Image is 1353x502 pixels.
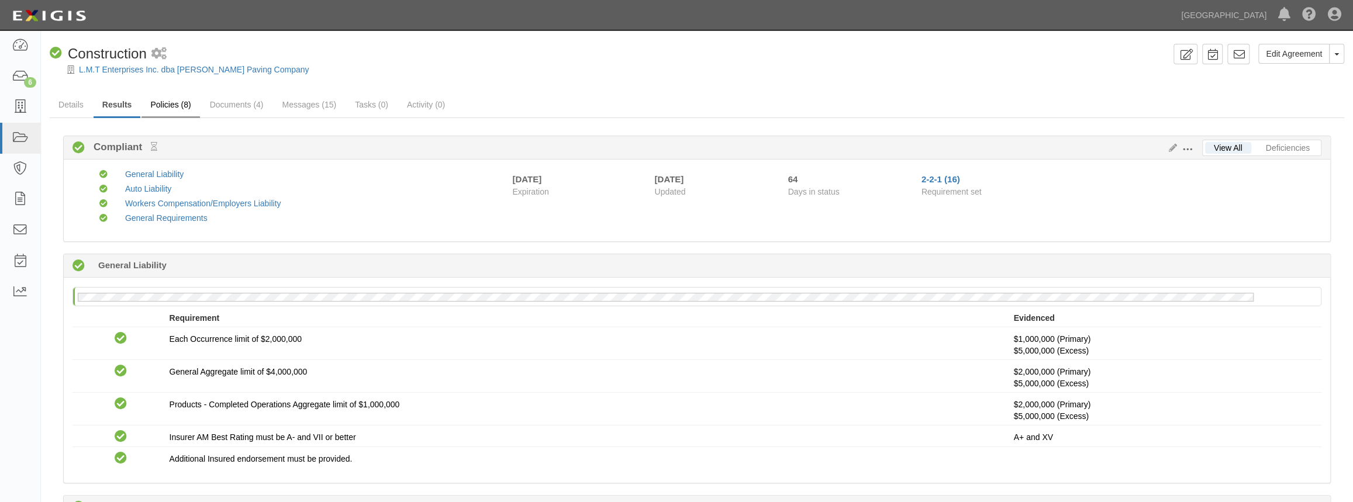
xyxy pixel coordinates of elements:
[1014,366,1313,389] p: $2,000,000 (Primary)
[125,184,171,193] a: Auto Liability
[85,140,157,154] b: Compliant
[654,187,685,196] span: Updated
[115,452,127,465] i: Compliant
[788,173,913,185] div: Since 07/21/2025
[151,142,157,151] small: Pending Review
[788,187,840,196] span: Days in status
[73,142,85,154] i: Compliant
[1014,431,1313,443] p: A+ and XV
[170,400,400,409] span: Products - Completed Operations Aggregate limit of $1,000,000
[654,173,770,185] div: [DATE]
[1205,142,1251,154] a: View All
[9,5,89,26] img: logo-5460c22ac91f19d4615b14bd174203de0afe785f0fc80cf4dbbc73dc1793850b.png
[125,199,281,208] a: Workers Compensation/Employers Liability
[115,365,127,378] i: Compliant
[512,186,646,198] span: Expiration
[1164,143,1177,153] a: Edit Results
[98,259,167,271] b: General Liability
[24,77,36,88] div: 6
[1014,399,1313,422] p: $2,000,000 (Primary)
[50,44,147,64] div: Construction
[94,93,141,118] a: Results
[79,65,309,74] a: L.M.T Enterprises Inc. dba [PERSON_NAME] Paving Company
[1014,313,1055,323] strong: Evidenced
[99,200,108,208] i: Compliant
[68,46,147,61] span: Construction
[99,171,108,179] i: Compliant
[125,169,184,179] a: General Liability
[115,431,127,443] i: Compliant
[50,93,92,116] a: Details
[170,454,353,463] span: Additional Insured endorsement must be provided.
[921,187,982,196] span: Requirement set
[115,398,127,410] i: Compliant
[1302,8,1316,22] i: Help Center - Complianz
[170,432,356,442] span: Insurer AM Best Rating must be A- and VII or better
[398,93,454,116] a: Activity (0)
[141,93,199,118] a: Policies (8)
[273,93,345,116] a: Messages (15)
[1257,142,1319,154] a: Deficiencies
[1258,44,1330,64] a: Edit Agreement
[151,48,167,60] i: 2 scheduled workflows
[1014,411,1089,421] span: Policy #N-EC700076500 Insurer: Greenwich Insurance Company
[125,213,208,223] a: General Requirements
[346,93,397,116] a: Tasks (0)
[170,334,302,344] span: Each Occurrence limit of $2,000,000
[1014,333,1313,356] p: $1,000,000 (Primary)
[921,174,960,184] a: 2-2-1 (16)
[1175,4,1272,27] a: [GEOGRAPHIC_DATA]
[170,367,308,376] span: General Aggregate limit of $4,000,000
[99,185,108,193] i: Compliant
[115,333,127,345] i: Compliant
[170,313,220,323] strong: Requirement
[1014,346,1089,355] span: Policy #N-EC700076500 Insurer: Greenwich Insurance Company
[1014,379,1089,388] span: Policy #N-EC700076500 Insurer: Greenwich Insurance Company
[50,47,62,60] i: Compliant
[99,214,108,223] i: Compliant
[201,93,272,116] a: Documents (4)
[73,260,85,272] i: Compliant 130 days (since 05/16/2025)
[512,173,541,185] div: [DATE]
